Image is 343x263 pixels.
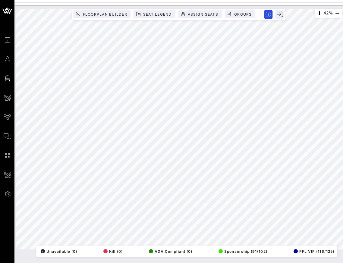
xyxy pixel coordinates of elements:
[102,247,123,255] button: Kill (0)
[315,9,342,18] div: 42%
[217,247,267,255] button: Sponsorship (91/102)
[134,10,175,18] button: Seat Legend
[292,247,334,255] button: PFL VIP (116/125)
[73,10,131,18] button: Floorplan Builder
[178,10,222,18] button: Assign Seats
[219,249,267,254] span: Sponsorship (91/102)
[225,10,256,18] button: Groups
[82,12,127,17] span: Floorplan Builder
[149,249,192,254] span: ADA Compliant (0)
[39,247,77,255] button: /Unavailable (0)
[187,12,218,17] span: Assign Seats
[41,249,77,254] span: Unavailable (0)
[41,249,45,253] div: /
[234,12,252,17] span: Groups
[103,249,123,254] span: Kill (0)
[143,12,172,17] span: Seat Legend
[147,247,192,255] button: ADA Compliant (0)
[294,249,334,254] span: PFL VIP (116/125)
